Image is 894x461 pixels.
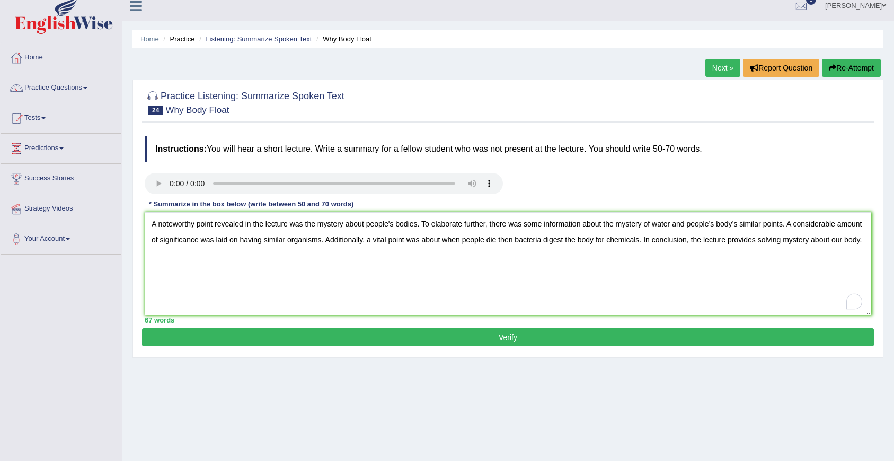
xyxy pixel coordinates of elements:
a: Practice Questions [1,73,121,100]
div: * Summarize in the box below (write between 50 and 70 words) [145,199,358,210]
a: Success Stories [1,164,121,190]
textarea: To enrich screen reader interactions, please activate Accessibility in Grammarly extension settings [145,212,871,315]
li: Practice [161,34,194,44]
a: Next » [705,59,740,77]
b: Instructions: [155,144,207,153]
a: Your Account [1,224,121,251]
button: Verify [142,328,874,346]
h4: You will hear a short lecture. Write a summary for a fellow student who was not present at the le... [145,136,871,162]
button: Re-Attempt [822,59,881,77]
h2: Practice Listening: Summarize Spoken Text [145,89,344,115]
a: Home [1,43,121,69]
li: Why Body Float [314,34,371,44]
a: Tests [1,103,121,130]
small: Why Body Float [165,105,229,115]
div: 67 words [145,315,871,325]
button: Report Question [743,59,819,77]
span: 24 [148,106,163,115]
a: Home [140,35,159,43]
a: Listening: Summarize Spoken Text [206,35,312,43]
a: Predictions [1,134,121,160]
a: Strategy Videos [1,194,121,221]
